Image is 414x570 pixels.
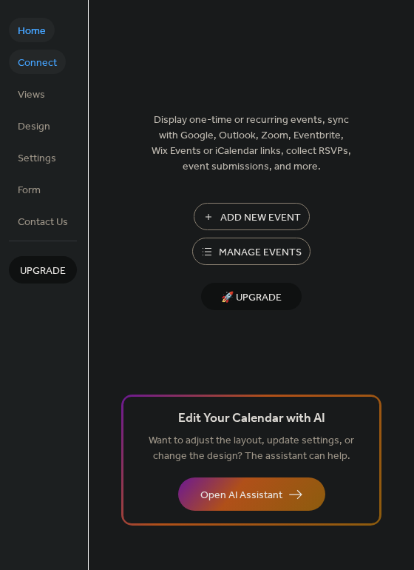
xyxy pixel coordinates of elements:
[18,56,57,71] span: Connect
[178,477,325,511] button: Open AI Assistant
[20,264,66,279] span: Upgrade
[9,50,66,74] a: Connect
[9,145,65,170] a: Settings
[192,238,310,265] button: Manage Events
[149,431,354,466] span: Want to adjust the layout, update settings, or change the design? The assistant can help.
[152,113,351,175] span: Display one-time or recurring events, sync with Google, Outlook, Zoom, Eventbrite, Wix Events or ...
[9,209,77,233] a: Contact Us
[178,409,325,429] span: Edit Your Calendar with AI
[18,151,56,167] span: Settings
[18,119,50,135] span: Design
[18,87,45,103] span: Views
[18,24,46,39] span: Home
[210,288,293,308] span: 🚀 Upgrade
[200,488,282,503] span: Open AI Assistant
[9,256,77,284] button: Upgrade
[9,81,54,106] a: Views
[9,18,55,42] a: Home
[9,113,59,138] a: Design
[219,245,302,261] span: Manage Events
[18,183,41,198] span: Form
[18,215,68,230] span: Contact Us
[9,177,50,201] a: Form
[194,203,310,230] button: Add New Event
[201,283,302,310] button: 🚀 Upgrade
[220,210,301,226] span: Add New Event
